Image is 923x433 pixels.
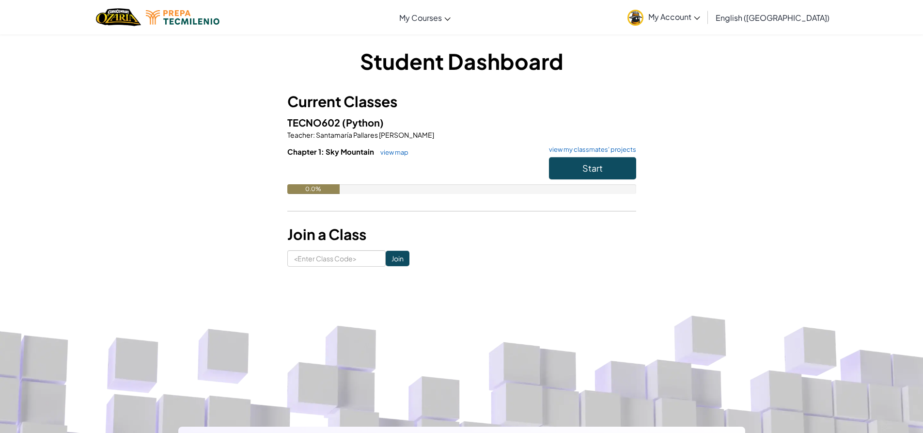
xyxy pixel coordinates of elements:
[399,13,442,23] span: My Courses
[287,130,313,139] span: Teacher
[549,157,636,179] button: Start
[287,46,636,76] h1: Student Dashboard
[96,7,141,27] img: Home
[313,130,315,139] span: :
[582,162,603,174] span: Start
[287,91,636,112] h3: Current Classes
[394,4,455,31] a: My Courses
[623,2,705,32] a: My Account
[287,147,375,156] span: Chapter 1: Sky Mountain
[375,148,408,156] a: view map
[648,12,700,22] span: My Account
[315,130,434,139] span: Santamaría Pallares [PERSON_NAME]
[146,10,219,25] img: Tecmilenio logo
[544,146,636,153] a: view my classmates' projects
[711,4,834,31] a: English ([GEOGRAPHIC_DATA])
[287,250,386,267] input: <Enter Class Code>
[287,184,340,194] div: 0.0%
[96,7,141,27] a: Ozaria by CodeCombat logo
[627,10,643,26] img: avatar
[716,13,829,23] span: English ([GEOGRAPHIC_DATA])
[386,251,409,266] input: Join
[342,116,384,128] span: (Python)
[287,224,636,245] h3: Join a Class
[287,116,342,128] span: TECNO602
